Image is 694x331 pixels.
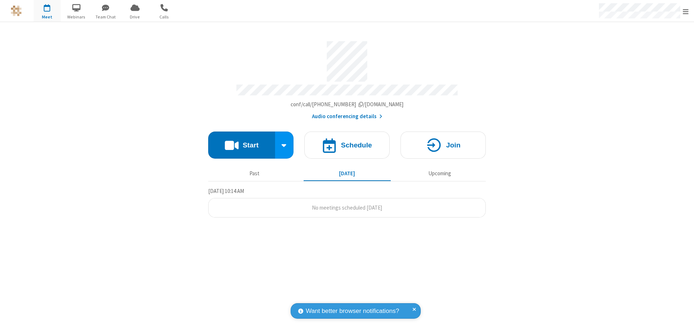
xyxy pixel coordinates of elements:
[396,167,483,180] button: Upcoming
[312,204,382,211] span: No meetings scheduled [DATE]
[304,132,390,159] button: Schedule
[291,101,404,108] span: Copy my meeting room link
[208,188,244,194] span: [DATE] 10:14 AM
[11,5,22,16] img: QA Selenium DO NOT DELETE OR CHANGE
[400,132,486,159] button: Join
[208,187,486,218] section: Today's Meetings
[676,312,689,326] iframe: Chat
[92,14,119,20] span: Team Chat
[446,142,460,149] h4: Join
[306,306,399,316] span: Want better browser notifications?
[34,14,61,20] span: Meet
[121,14,149,20] span: Drive
[63,14,90,20] span: Webinars
[312,112,382,121] button: Audio conferencing details
[208,36,486,121] section: Account details
[275,132,294,159] div: Start conference options
[291,100,404,109] button: Copy my meeting room linkCopy my meeting room link
[208,132,275,159] button: Start
[341,142,372,149] h4: Schedule
[243,142,258,149] h4: Start
[211,167,298,180] button: Past
[151,14,178,20] span: Calls
[304,167,391,180] button: [DATE]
